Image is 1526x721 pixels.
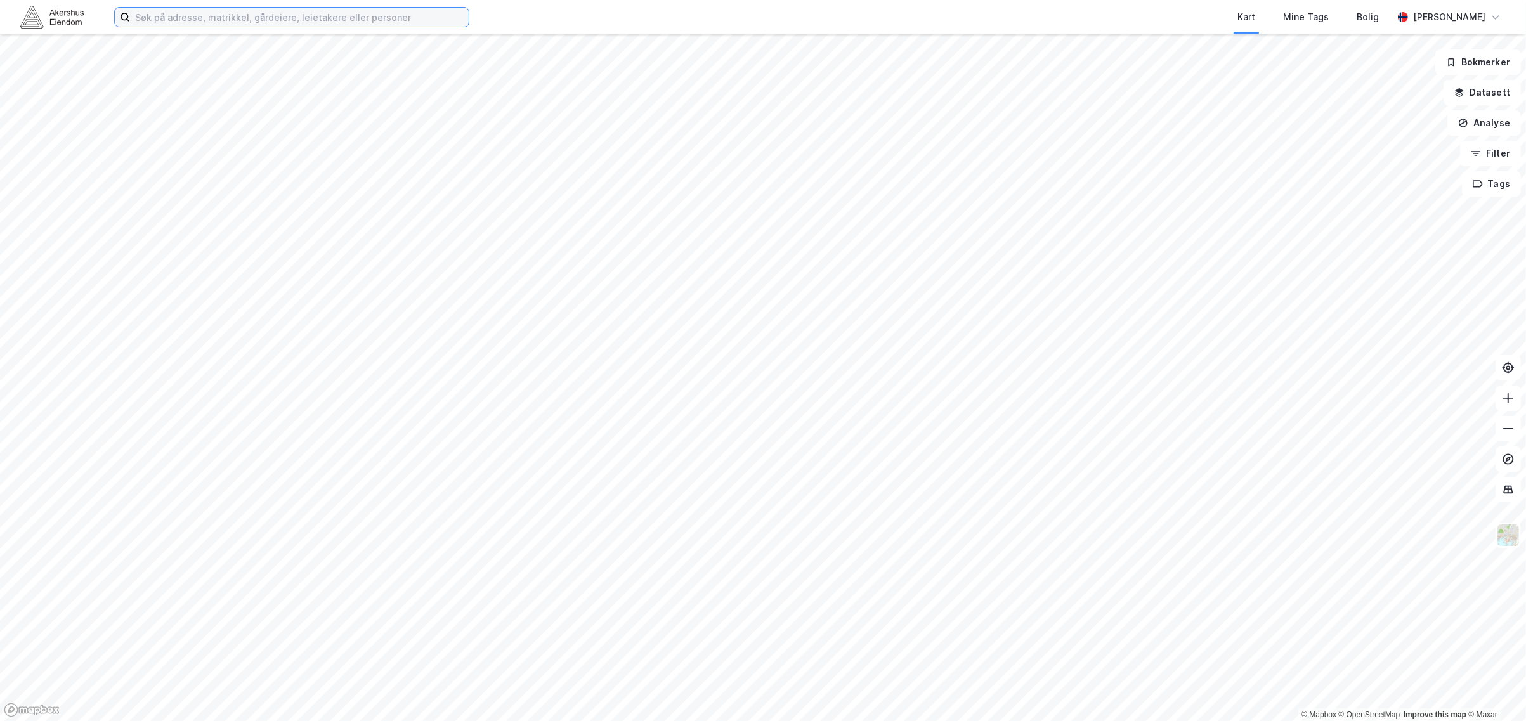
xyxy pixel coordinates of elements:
[1237,10,1255,25] div: Kart
[1462,171,1521,197] button: Tags
[1447,110,1521,136] button: Analyse
[4,703,60,717] a: Mapbox homepage
[1301,710,1336,719] a: Mapbox
[1463,660,1526,721] div: Kontrollprogram for chat
[1404,710,1466,719] a: Improve this map
[1357,10,1379,25] div: Bolig
[1413,10,1485,25] div: [PERSON_NAME]
[1283,10,1329,25] div: Mine Tags
[1463,660,1526,721] iframe: Chat Widget
[1435,49,1521,75] button: Bokmerker
[20,6,84,28] img: akershus-eiendom-logo.9091f326c980b4bce74ccdd9f866810c.svg
[1460,141,1521,166] button: Filter
[1496,523,1520,547] img: Z
[1444,80,1521,105] button: Datasett
[1339,710,1400,719] a: OpenStreetMap
[130,8,469,27] input: Søk på adresse, matrikkel, gårdeiere, leietakere eller personer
